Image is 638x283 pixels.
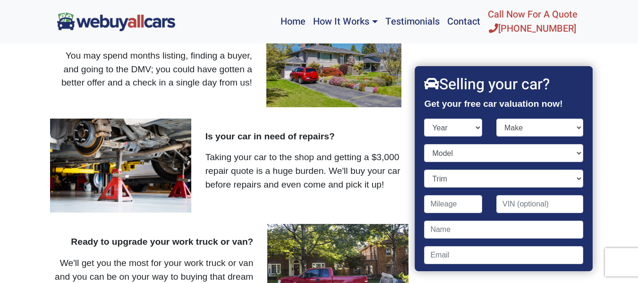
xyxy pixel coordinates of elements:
[382,4,443,40] a: Testimonials
[484,4,581,40] a: Call Now For A Quote[PHONE_NUMBER]
[57,12,175,31] img: We Buy All Cars in NJ logo
[425,195,483,213] input: Mileage
[205,131,335,141] strong: Is your car in need of repairs?
[425,246,583,264] input: Email
[57,49,252,90] p: You may spend months listing, finding a buyer, and going to the DMV; you could have gotten a bett...
[205,151,409,191] p: Taking your car to the shop and getting a $3,000 repair quote is a huge burden. We'll buy your ca...
[425,99,563,109] strong: Get your free car valuation now!
[71,237,253,247] strong: Ready to upgrade your work truck or van?
[443,4,484,40] a: Contact
[425,76,583,94] h2: Selling your car?
[496,195,583,213] input: VIN (optional)
[277,4,309,40] a: Home
[309,4,381,40] a: How It Works
[425,221,583,239] input: Name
